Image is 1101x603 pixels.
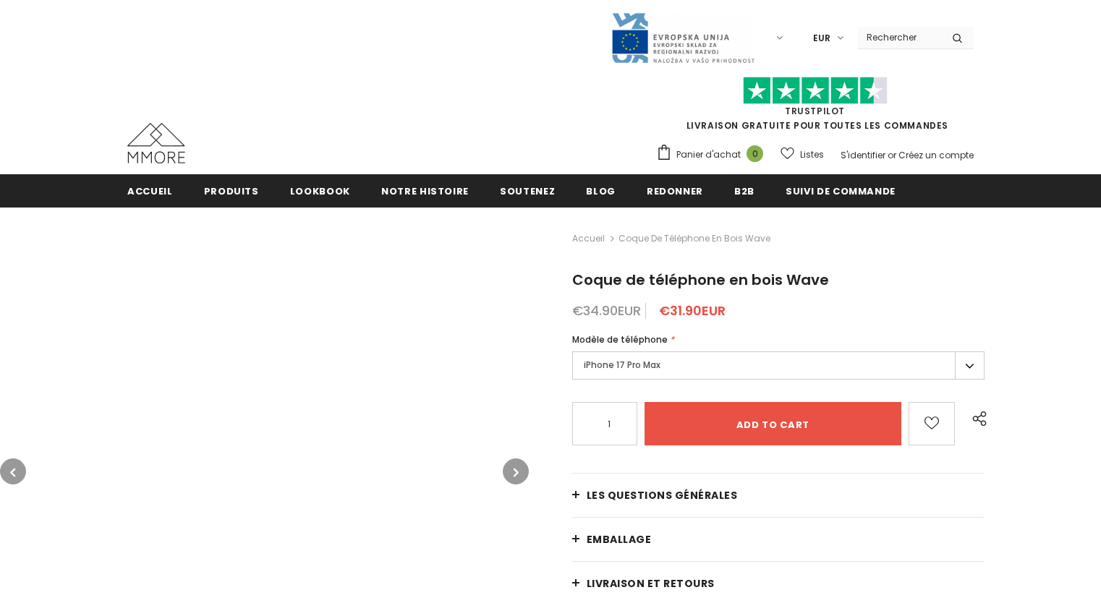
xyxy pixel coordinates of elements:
img: Faites confiance aux étoiles pilotes [743,77,888,105]
span: Suivi de commande [786,184,896,198]
span: LIVRAISON GRATUITE POUR TOUTES LES COMMANDES [656,83,974,132]
a: Accueil [127,174,173,207]
a: Panier d'achat 0 [656,144,770,166]
span: Accueil [127,184,173,198]
span: Listes [800,147,824,162]
span: Coque de téléphone en bois Wave [618,230,770,247]
a: TrustPilot [785,105,845,117]
span: Produits [204,184,259,198]
a: soutenez [500,174,555,207]
span: or [888,149,896,161]
img: Cas MMORE [127,123,185,163]
a: Blog [586,174,616,207]
a: B2B [734,174,754,207]
input: Search Site [858,27,941,48]
span: Modèle de téléphone [572,333,668,346]
span: Redonner [647,184,703,198]
a: Notre histoire [381,174,469,207]
span: B2B [734,184,754,198]
img: Javni Razpis [611,12,755,64]
label: iPhone 17 Pro Max [572,351,985,380]
span: Lookbook [290,184,350,198]
a: Les questions générales [572,474,985,517]
a: Javni Razpis [611,31,755,43]
span: EMBALLAGE [587,532,652,547]
span: €31.90EUR [659,301,726,320]
a: Lookbook [290,174,350,207]
a: Créez un compte [898,149,974,161]
input: Add to cart [645,402,902,445]
a: S'identifier [841,149,885,161]
span: Notre histoire [381,184,469,198]
a: Accueil [572,230,605,247]
span: EUR [813,31,830,46]
a: Listes [781,142,824,167]
a: Redonner [647,174,703,207]
a: Produits [204,174,259,207]
span: soutenez [500,184,555,198]
span: Panier d'achat [676,147,741,162]
span: Blog [586,184,616,198]
span: Les questions générales [587,488,738,502]
span: Coque de téléphone en bois Wave [572,270,829,290]
a: Suivi de commande [786,174,896,207]
span: Livraison et retours [587,576,715,591]
span: 0 [747,145,763,162]
span: €34.90EUR [572,301,641,320]
a: EMBALLAGE [572,518,985,561]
